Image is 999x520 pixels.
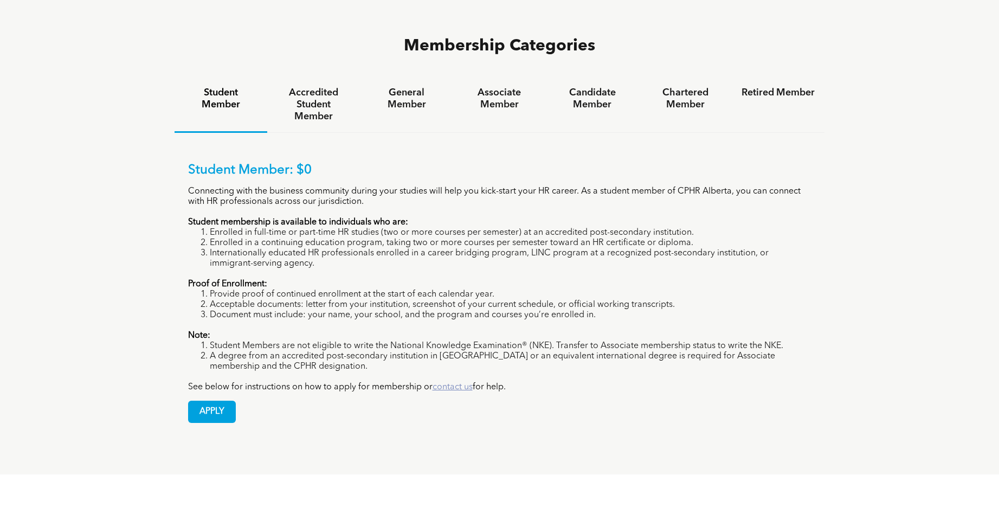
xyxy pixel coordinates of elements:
[210,300,811,310] li: Acceptable documents: letter from your institution, screenshot of your current schedule, or offic...
[277,87,350,123] h4: Accredited Student Member
[184,87,257,111] h4: Student Member
[649,87,722,111] h4: Chartered Member
[210,310,811,320] li: Document must include: your name, your school, and the program and courses you’re enrolled in.
[188,280,267,288] strong: Proof of Enrollment:
[210,351,811,372] li: A degree from an accredited post-secondary institution in [GEOGRAPHIC_DATA] or an equivalent inte...
[433,383,473,391] a: contact us
[556,87,629,111] h4: Candidate Member
[210,248,811,269] li: Internationally educated HR professionals enrolled in a career bridging program, LINC program at ...
[742,87,815,99] h4: Retired Member
[210,341,811,351] li: Student Members are not eligible to write the National Knowledge Examination® (NKE). Transfer to ...
[188,163,811,178] p: Student Member: $0
[189,401,235,422] span: APPLY
[188,331,210,340] strong: Note:
[404,38,595,54] span: Membership Categories
[188,218,408,227] strong: Student membership is available to individuals who are:
[370,87,443,111] h4: General Member
[188,187,811,207] p: Connecting with the business community during your studies will help you kick-start your HR caree...
[188,382,811,393] p: See below for instructions on how to apply for membership or for help.
[210,290,811,300] li: Provide proof of continued enrollment at the start of each calendar year.
[188,401,236,423] a: APPLY
[210,238,811,248] li: Enrolled in a continuing education program, taking two or more courses per semester toward an HR ...
[210,228,811,238] li: Enrolled in full-time or part-time HR studies (two or more courses per semester) at an accredited...
[463,87,536,111] h4: Associate Member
